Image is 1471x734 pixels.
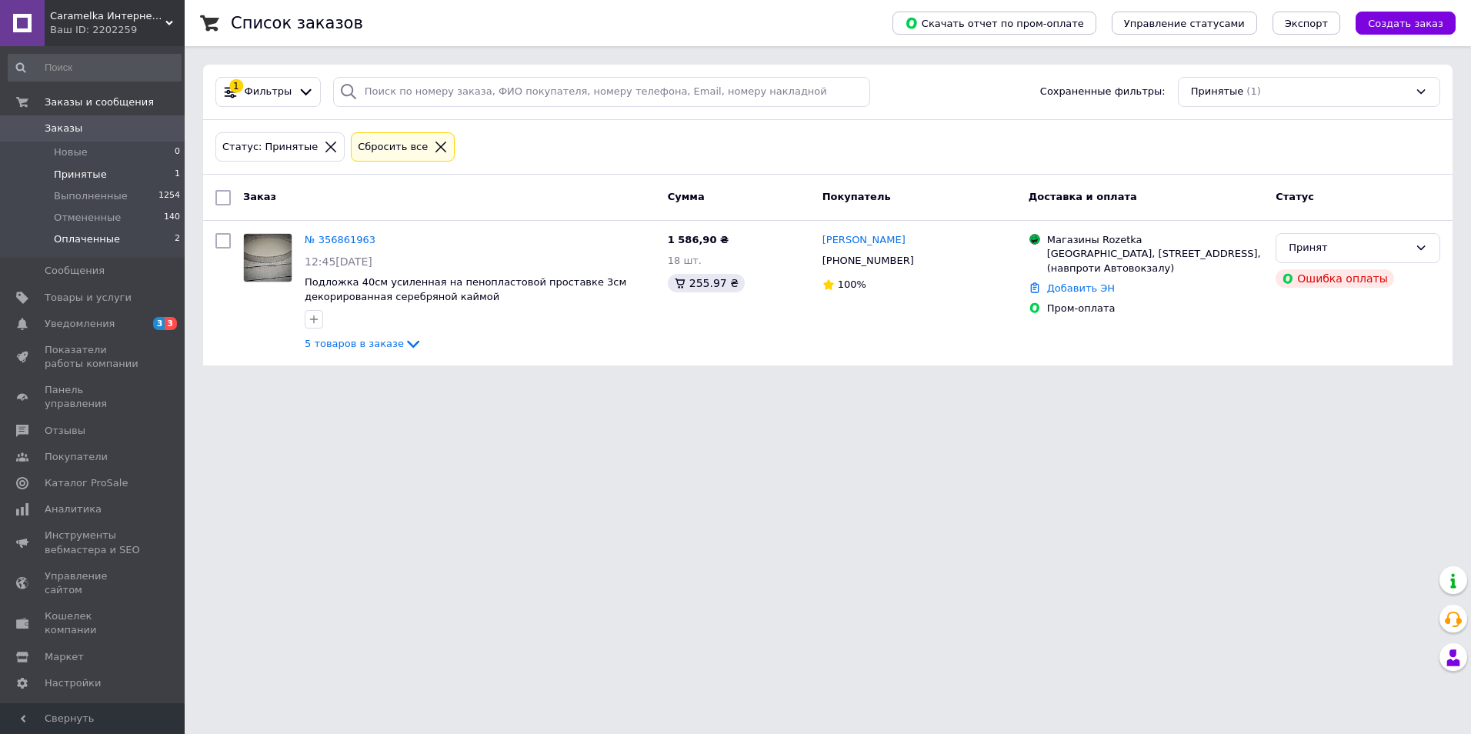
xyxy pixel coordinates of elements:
span: 0 [175,145,180,159]
span: 1 586,90 ₴ [668,234,729,245]
span: Сумма [668,191,705,202]
a: [PERSON_NAME] [822,233,906,248]
span: Создать заказ [1368,18,1443,29]
span: Caramelka Интернет-магазин [50,9,165,23]
span: Заказы [45,122,82,135]
h1: Список заказов [231,14,363,32]
span: 18 шт. [668,255,702,266]
span: Заказ [243,191,276,202]
button: Скачать отчет по пром-оплате [892,12,1096,35]
span: Выполненные [54,189,128,203]
span: Управление статусами [1124,18,1245,29]
a: Добавить ЭН [1047,282,1115,294]
span: Инструменты вебмастера и SEO [45,529,142,556]
span: Принятые [54,168,107,182]
span: 1 [175,168,180,182]
a: 5 товаров в заказе [305,338,422,349]
div: 1 [229,79,243,93]
div: Магазины Rozetka [1047,233,1264,247]
span: Принятые [1191,85,1244,99]
span: Покупатель [822,191,891,202]
span: Управление сайтом [45,569,142,597]
span: Каталог ProSale [45,476,128,490]
span: Панель управления [45,383,142,411]
div: Сбросить все [355,139,431,155]
span: 100% [838,279,866,290]
div: Ваш ID: 2202259 [50,23,185,37]
span: Заказы и сообщения [45,95,154,109]
span: Статус [1276,191,1314,202]
span: [PHONE_NUMBER] [822,255,914,266]
span: Отзывы [45,424,85,438]
div: [GEOGRAPHIC_DATA], [STREET_ADDRESS], (навпроти Автовокзалу) [1047,247,1264,275]
span: Оплаченные [54,232,120,246]
a: № 356861963 [305,234,375,245]
span: Сообщения [45,264,105,278]
div: 255.97 ₴ [668,274,745,292]
div: Пром-оплата [1047,302,1264,315]
span: 2 [175,232,180,246]
input: Поиск [8,54,182,82]
input: Поиск по номеру заказа, ФИО покупателя, номеру телефона, Email, номеру накладной [333,77,871,107]
a: Подложка 40см усиленная на пенопластовой проставке 3см декорированная серебряной каймой [305,276,626,302]
span: 12:45[DATE] [305,255,372,268]
a: Фото товару [243,233,292,282]
span: Маркет [45,650,84,664]
div: Статус: Принятые [219,139,321,155]
div: Ошибка оплаты [1276,269,1394,288]
span: 140 [164,211,180,225]
span: Новые [54,145,88,159]
span: Аналитика [45,502,102,516]
span: Сохраненные фильтры: [1040,85,1166,99]
a: Создать заказ [1340,17,1456,28]
img: Фото товару [244,234,292,282]
span: Покупатели [45,450,108,464]
span: Фильтры [245,85,292,99]
span: Уведомления [45,317,115,331]
span: Доставка и оплата [1029,191,1137,202]
span: Настройки [45,676,101,690]
span: Отмененные [54,211,121,225]
span: Товары и услуги [45,291,132,305]
span: Скачать отчет по пром-оплате [905,16,1084,30]
span: 3 [165,317,177,330]
span: Показатели работы компании [45,343,142,371]
button: Управление статусами [1112,12,1257,35]
span: Экспорт [1285,18,1328,29]
span: 1254 [158,189,180,203]
button: Создать заказ [1356,12,1456,35]
span: 3 [153,317,165,330]
div: Принят [1289,240,1409,256]
span: (1) [1246,85,1260,97]
span: 5 товаров в заказе [305,338,404,349]
button: Экспорт [1273,12,1340,35]
span: Кошелек компании [45,609,142,637]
